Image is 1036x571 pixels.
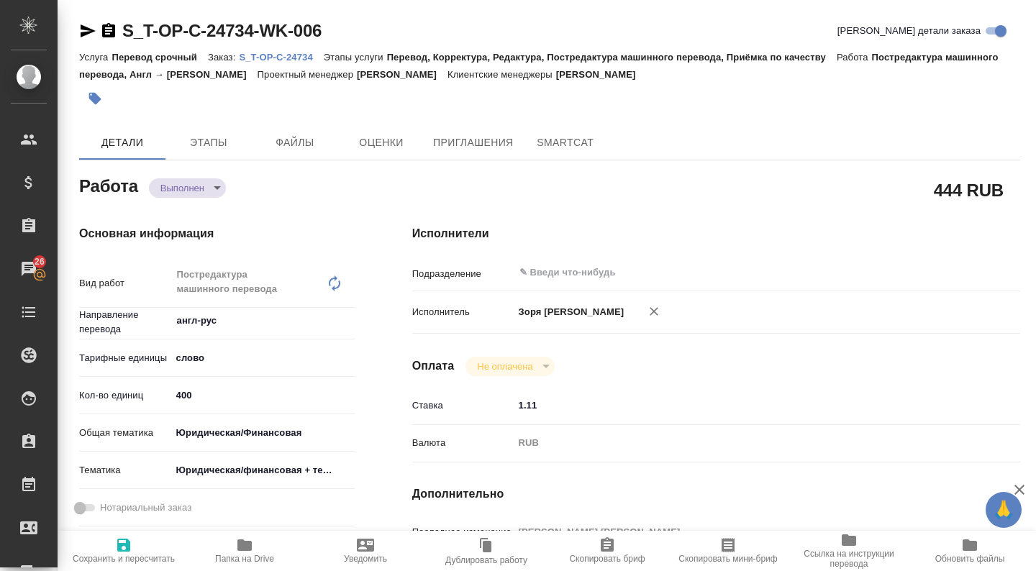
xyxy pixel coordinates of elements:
span: 26 [26,255,53,269]
p: Перевод срочный [112,52,208,63]
div: RUB [514,431,970,455]
button: Open [962,271,965,274]
span: Дублировать работу [445,555,527,565]
a: 26 [4,251,54,287]
a: S_T-OP-C-24734-WK-006 [122,21,322,40]
div: Юридическая/финансовая + техника [171,458,355,483]
span: Сохранить и пересчитать [73,554,175,564]
div: слово [171,346,355,370]
p: Исполнитель [412,305,514,319]
p: Общая тематика [79,426,171,440]
span: 🙏 [991,495,1016,525]
span: [PERSON_NAME] детали заказа [837,24,981,38]
span: Файлы [260,134,330,152]
p: Кол-во единиц [79,388,171,403]
button: Open [347,319,350,322]
span: Уведомить [344,554,387,564]
h4: Основная информация [79,225,355,242]
button: Удалить исполнителя [638,296,670,327]
p: Подразделение [412,267,514,281]
input: ✎ Введи что-нибудь [518,264,917,281]
p: Тематика [79,463,171,478]
p: Работа [837,52,872,63]
span: Этапы [174,134,243,152]
p: Заказ: [208,52,239,63]
input: ✎ Введи что-нибудь [171,385,355,406]
h2: 444 RUB [934,178,1004,202]
div: Выполнен [465,357,554,376]
button: Ссылка на инструкции перевода [789,531,909,571]
p: [PERSON_NAME] [357,69,447,80]
p: Направление перевода [79,308,171,337]
span: Оценки [347,134,416,152]
div: Юридическая/Финансовая [171,421,355,445]
p: Тарифные единицы [79,351,171,365]
span: Скопировать мини-бриф [678,554,777,564]
p: S_T-OP-C-24734 [239,52,323,63]
h4: Оплата [412,357,455,375]
p: Вид работ [79,276,171,291]
input: Пустое поле [514,521,970,542]
p: Валюта [412,436,514,450]
p: Ставка [412,398,514,413]
button: Не оплачена [473,360,537,373]
span: Папка на Drive [215,554,274,564]
span: Приглашения [433,134,514,152]
h2: Работа [79,172,138,198]
button: 🙏 [986,492,1022,528]
span: Обновить файлы [935,554,1005,564]
span: Скопировать бриф [569,554,645,564]
p: Перевод, Корректура, Редактура, Постредактура машинного перевода, Приёмка по качеству [387,52,837,63]
span: Ссылка на инструкции перевода [797,549,901,569]
button: Уведомить [305,531,426,571]
a: S_T-OP-C-24734 [239,50,323,63]
button: Папка на Drive [184,531,305,571]
button: Скопировать бриф [547,531,668,571]
button: Добавить тэг [79,83,111,114]
button: Скопировать мини-бриф [668,531,789,571]
div: Выполнен [149,178,226,198]
button: Дублировать работу [426,531,547,571]
button: Выполнен [156,182,209,194]
button: Скопировать ссылку [100,22,117,40]
span: SmartCat [531,134,600,152]
p: Услуга [79,52,112,63]
input: ✎ Введи что-нибудь [514,395,970,416]
h4: Исполнители [412,225,1020,242]
h4: Дополнительно [412,485,1020,503]
button: Скопировать ссылку для ЯМессенджера [79,22,96,40]
p: Зоря [PERSON_NAME] [514,305,624,319]
p: Этапы услуги [324,52,387,63]
p: [PERSON_NAME] [556,69,647,80]
span: Детали [88,134,157,152]
p: Проектный менеджер [258,69,357,80]
span: Нотариальный заказ [100,501,191,515]
p: Клиентские менеджеры [447,69,556,80]
button: Сохранить и пересчитать [63,531,184,571]
p: Последнее изменение [412,525,514,539]
button: Обновить файлы [909,531,1030,571]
